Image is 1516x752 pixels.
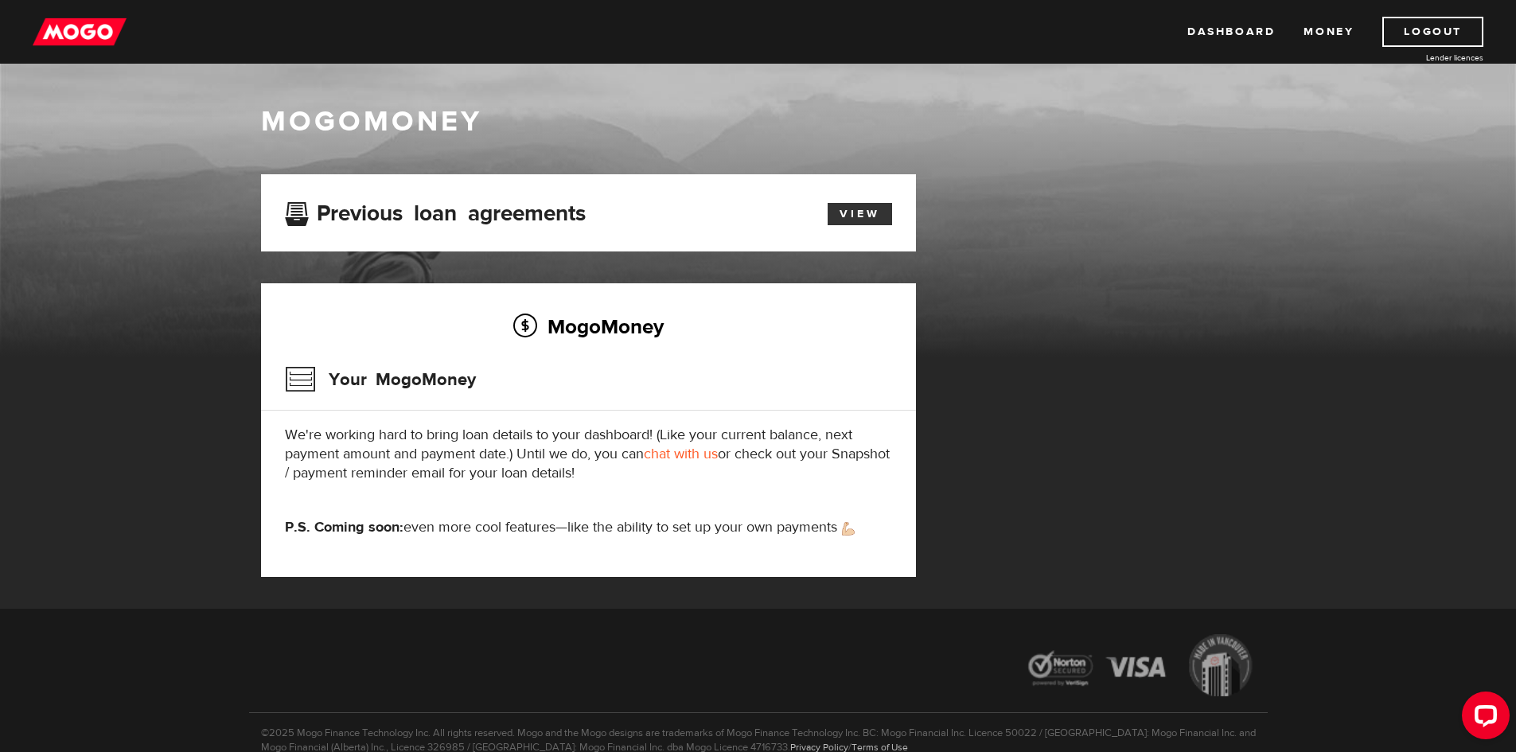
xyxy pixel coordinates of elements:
h3: Previous loan agreements [285,201,586,221]
p: We're working hard to bring loan details to your dashboard! (Like your current balance, next paym... [285,426,892,483]
img: legal-icons-92a2ffecb4d32d839781d1b4e4802d7b.png [1013,622,1268,712]
h3: Your MogoMoney [285,359,476,400]
a: Logout [1382,17,1483,47]
h1: MogoMoney [261,105,1256,138]
img: strong arm emoji [842,522,855,536]
a: View [828,203,892,225]
p: even more cool features—like the ability to set up your own payments [285,518,892,537]
img: mogo_logo-11ee424be714fa7cbb0f0f49df9e16ec.png [33,17,127,47]
a: Money [1304,17,1354,47]
iframe: LiveChat chat widget [1449,685,1516,752]
a: Dashboard [1187,17,1275,47]
h2: MogoMoney [285,310,892,343]
strong: P.S. Coming soon: [285,518,403,536]
a: chat with us [644,445,718,463]
a: Lender licences [1364,52,1483,64]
